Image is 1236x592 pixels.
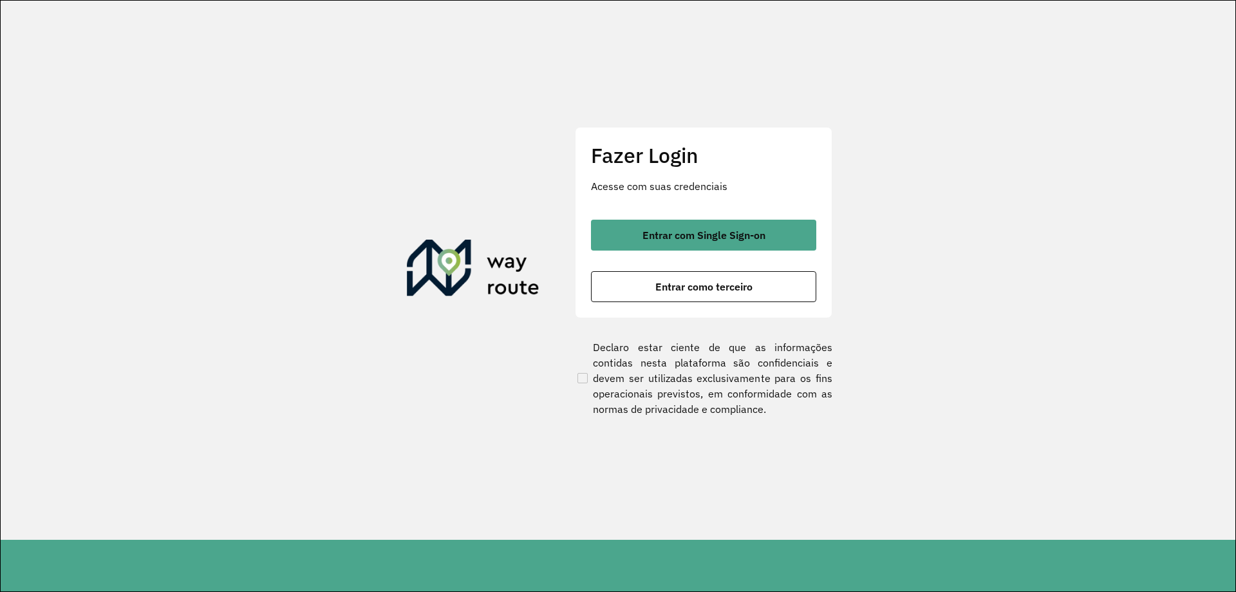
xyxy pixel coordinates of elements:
label: Declaro estar ciente de que as informações contidas nesta plataforma são confidenciais e devem se... [575,339,832,417]
p: Acesse com suas credenciais [591,178,816,194]
h2: Fazer Login [591,143,816,167]
img: Roteirizador AmbevTech [407,240,539,301]
span: Entrar com Single Sign-on [642,230,765,240]
button: button [591,271,816,302]
span: Entrar como terceiro [655,282,753,292]
button: button [591,220,816,251]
